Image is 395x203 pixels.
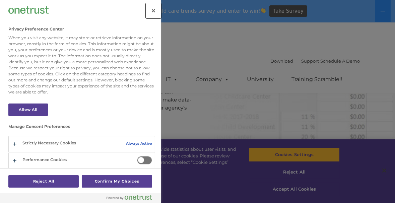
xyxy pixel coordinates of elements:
[8,175,79,188] button: Reject All
[8,6,49,13] img: Company Logo
[82,175,152,188] button: Confirm My Choices
[107,195,157,203] a: Powered by OneTrust Opens in a new Tab
[107,195,152,200] img: Powered by OneTrust Opens in a new Tab
[8,27,64,31] h2: Privacy Preference Center
[8,35,155,95] div: When you visit any website, it may store or retrieve information on your browser, mostly in the f...
[8,104,48,116] button: Allow All
[146,3,161,18] button: Close
[8,3,49,17] div: Company Logo
[8,124,155,132] h3: Manage Consent Preferences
